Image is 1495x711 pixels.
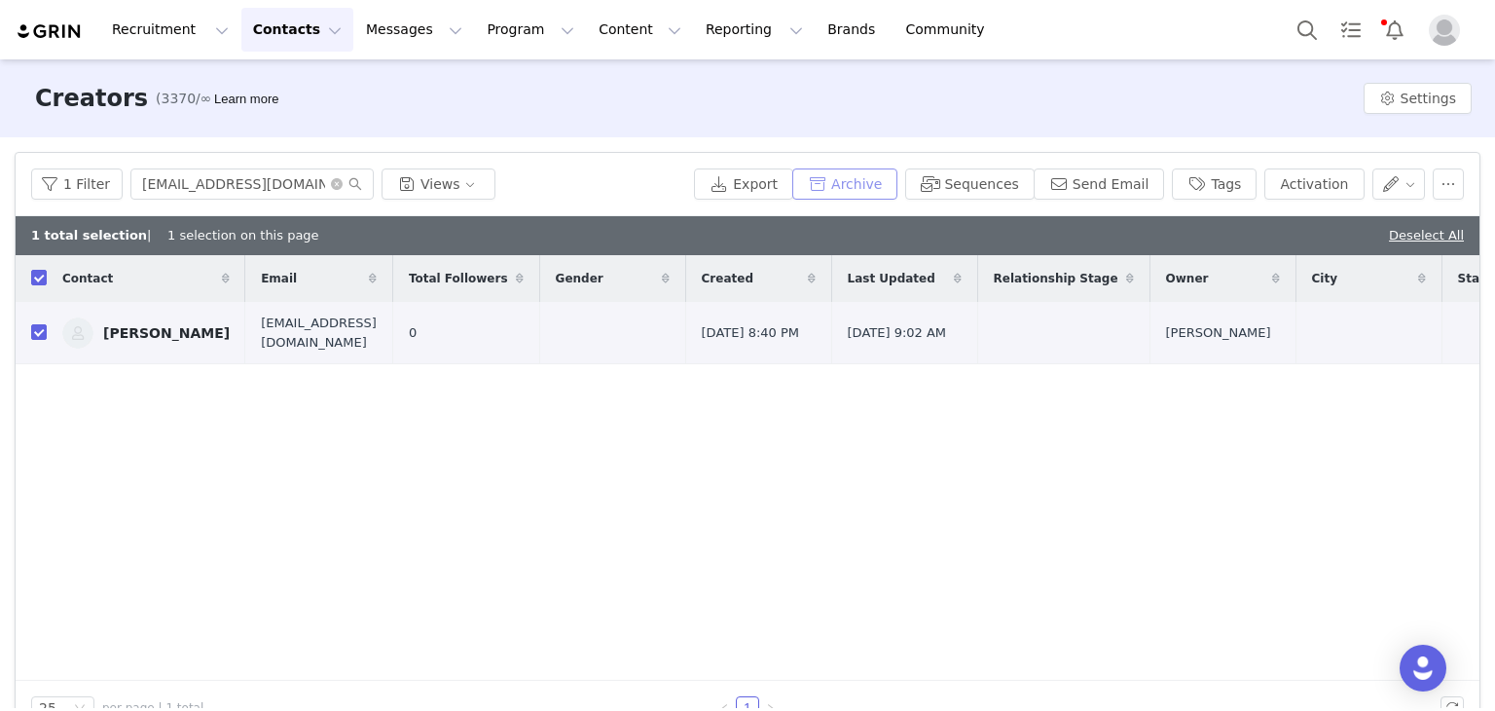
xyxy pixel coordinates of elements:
[994,270,1118,287] span: Relationship Stage
[1364,83,1472,114] button: Settings
[1286,8,1329,52] button: Search
[103,325,230,341] div: [PERSON_NAME]
[62,270,113,287] span: Contact
[35,81,148,116] h3: Creators
[702,270,753,287] span: Created
[894,8,1005,52] a: Community
[31,168,123,200] button: 1 Filter
[702,323,799,343] span: [DATE] 8:40 PM
[905,168,1034,200] button: Sequences
[261,314,377,352] span: [EMAIL_ADDRESS][DOMAIN_NAME]
[100,8,240,52] button: Recruitment
[382,168,495,200] button: Views
[409,323,417,343] span: 0
[1264,168,1364,200] button: Activation
[1373,8,1416,52] button: Notifications
[816,8,893,52] a: Brands
[1417,15,1479,46] button: Profile
[694,168,793,200] button: Export
[1429,15,1460,46] img: placeholder-profile.jpg
[31,228,147,243] b: 1 total selection
[1172,168,1257,200] button: Tags
[1166,270,1209,287] span: Owner
[409,270,508,287] span: Total Followers
[62,318,93,349] img: fbe856cd-bfb9-4836-b62e-c1e0820747b7--s.jpg
[1389,228,1464,243] a: Deselect All
[1166,323,1271,343] span: [PERSON_NAME]
[348,177,362,191] i: icon: search
[587,8,693,52] button: Content
[62,318,230,349] a: [PERSON_NAME]
[1400,645,1446,692] div: Open Intercom Messenger
[848,270,935,287] span: Last Updated
[475,8,586,52] button: Program
[130,168,374,200] input: Search...
[210,90,282,109] div: Tooltip anchor
[792,168,897,200] button: Archive
[261,270,297,287] span: Email
[156,89,217,109] span: (3370/∞)
[354,8,474,52] button: Messages
[1312,270,1337,287] span: City
[241,8,353,52] button: Contacts
[31,226,319,245] div: | 1 selection on this page
[331,178,343,190] i: icon: close-circle
[1034,168,1165,200] button: Send Email
[1330,8,1372,52] a: Tasks
[16,22,84,41] img: grin logo
[694,8,815,52] button: Reporting
[1458,270,1493,287] span: State
[556,270,603,287] span: Gender
[848,323,947,343] span: [DATE] 9:02 AM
